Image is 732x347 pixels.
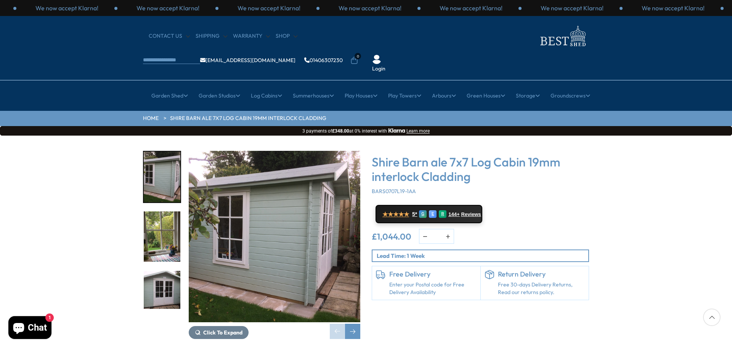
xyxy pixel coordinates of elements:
div: 2 / 3 [522,4,623,12]
a: Storage [516,86,540,105]
img: User Icon [372,55,381,64]
div: 1 / 11 [189,151,360,339]
a: Login [372,65,385,73]
span: BARS0707L19-1AA [372,188,416,195]
div: 3 / 3 [16,4,117,12]
a: HOME [143,115,159,122]
h3: Shire Barn ale 7x7 Log Cabin 19mm interlock Cladding [372,155,589,184]
h6: Free Delivery [389,270,477,278]
a: Green Houses [467,86,505,105]
div: G [419,210,427,218]
p: We now accept Klarna! [440,4,502,12]
p: We now accept Klarna! [541,4,604,12]
a: Play Towers [388,86,421,105]
p: We now accept Klarna! [642,4,705,12]
div: R [439,210,446,218]
div: 3 / 11 [143,270,181,322]
span: Reviews [461,211,481,217]
div: Next slide [345,324,360,339]
img: Shire Barn ale 7x7 Log Cabin 19mm interlock Cladding - Best Shed [189,151,360,322]
a: [EMAIL_ADDRESS][DOMAIN_NAME] [200,58,295,63]
img: logo [536,24,589,48]
p: Lead Time: 1 Week [377,252,588,260]
span: ★★★★★ [382,211,409,218]
div: 2 / 3 [218,4,319,12]
p: We now accept Klarna! [136,4,199,12]
a: Summerhouses [293,86,334,105]
ins: £1,044.00 [372,232,411,241]
p: We now accept Klarna! [238,4,300,12]
a: Arbours [432,86,456,105]
div: 1 / 11 [143,151,181,203]
span: Click To Expand [203,329,242,336]
a: Shipping [196,32,227,40]
a: Garden Studios [199,86,240,105]
p: We now accept Klarna! [35,4,98,12]
div: 1 / 3 [117,4,218,12]
img: Barnsdale_ef622831-4fbb-42f2-b578-2a342bac17f4_200x200.jpg [144,271,180,321]
p: We now accept Klarna! [339,4,401,12]
div: Previous slide [330,324,345,339]
a: 01406307230 [304,58,343,63]
a: CONTACT US [149,32,190,40]
h6: Return Delivery [498,270,585,278]
div: 3 / 3 [319,4,421,12]
div: 1 / 3 [421,4,522,12]
inbox-online-store-chat: Shopify online store chat [6,316,54,341]
a: Groundscrews [551,86,590,105]
a: Play Houses [345,86,377,105]
a: Enter your Postal code for Free Delivery Availability [389,281,477,296]
div: 3 / 3 [623,4,724,12]
div: 2 / 11 [143,211,181,263]
div: E [429,210,437,218]
a: Shire Barn ale 7x7 Log Cabin 19mm interlock Cladding [170,115,326,122]
span: 144+ [448,211,459,217]
a: ★★★★★ 5* G E R 144+ Reviews [376,205,482,223]
a: Warranty [233,32,270,40]
p: Free 30-days Delivery Returns, Read our returns policy. [498,281,585,296]
button: Click To Expand [189,326,249,339]
a: Log Cabins [251,86,282,105]
img: Barnsdale_3_4855ff5d-416b-49fb-b135-f2c42e7340e7_200x200.jpg [144,211,180,262]
img: Barnsdale_2_cea6fa23-7322-4614-ab76-fb9754416e1c_200x200.jpg [144,152,180,202]
a: Garden Shed [151,86,188,105]
span: 0 [355,53,361,59]
a: Shop [276,32,297,40]
a: 0 [350,57,358,64]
